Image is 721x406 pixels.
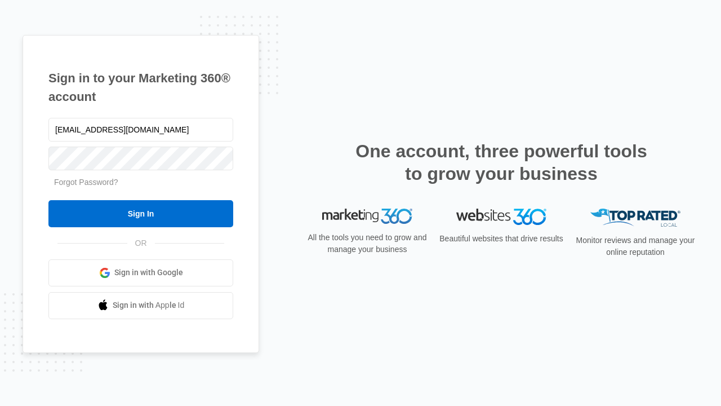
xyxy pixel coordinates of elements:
[352,140,651,185] h2: One account, three powerful tools to grow your business
[114,267,183,279] span: Sign in with Google
[48,259,233,286] a: Sign in with Google
[48,118,233,142] input: Email
[48,69,233,106] h1: Sign in to your Marketing 360® account
[113,299,185,311] span: Sign in with Apple Id
[48,200,233,227] input: Sign In
[304,232,430,255] p: All the tools you need to grow and manage your business
[127,237,155,249] span: OR
[572,235,698,258] p: Monitor reviews and manage your online reputation
[590,209,680,227] img: Top Rated Local
[48,292,233,319] a: Sign in with Apple Id
[54,178,118,187] a: Forgot Password?
[456,209,546,225] img: Websites 360
[322,209,412,224] img: Marketing 360
[438,233,564,245] p: Beautiful websites that drive results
